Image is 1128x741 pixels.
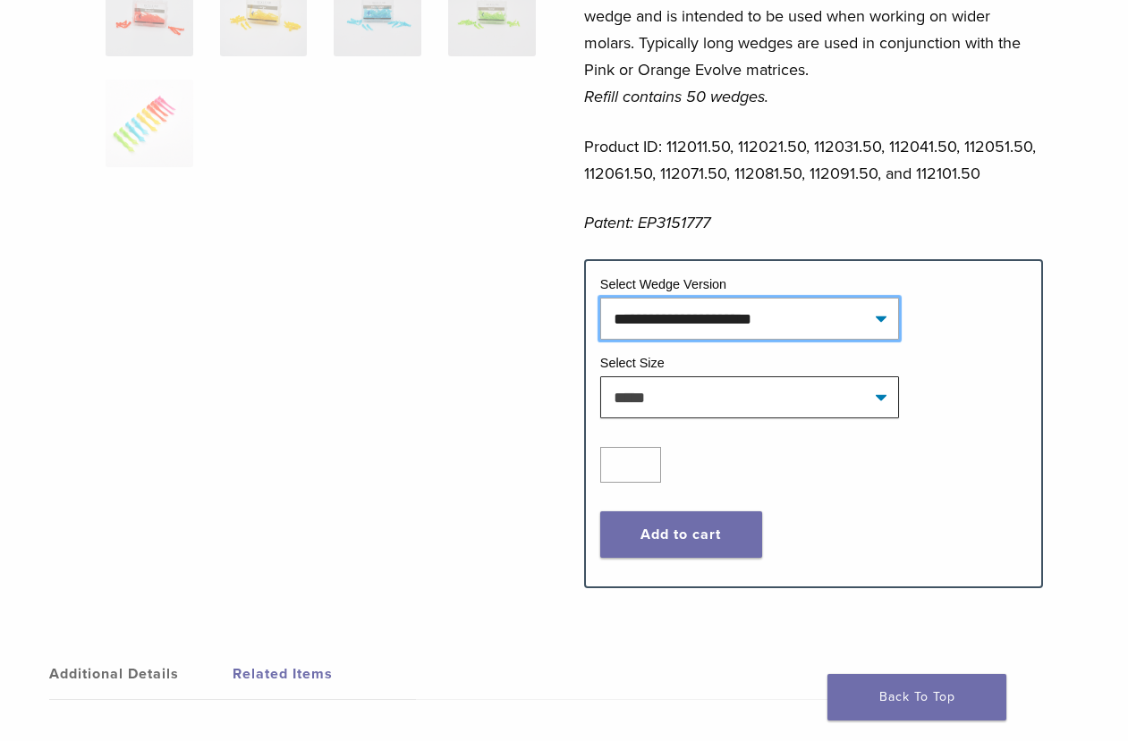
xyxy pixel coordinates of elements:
[49,649,233,699] a: Additional Details
[584,133,1043,187] p: Product ID: 112011.50, 112021.50, 112031.50, 112041.50, 112051.50, 112061.50, 112071.50, 112081.5...
[584,213,710,232] em: Patent: EP3151777
[600,511,762,558] button: Add to cart
[106,80,193,167] img: Diamond Wedge and Long Diamond Wedge - Image 13
[584,87,768,106] em: Refill contains 50 wedges.
[600,356,665,370] label: Select Size
[600,277,726,291] label: Select Wedge Version
[827,674,1006,720] a: Back To Top
[233,649,416,699] a: Related Items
